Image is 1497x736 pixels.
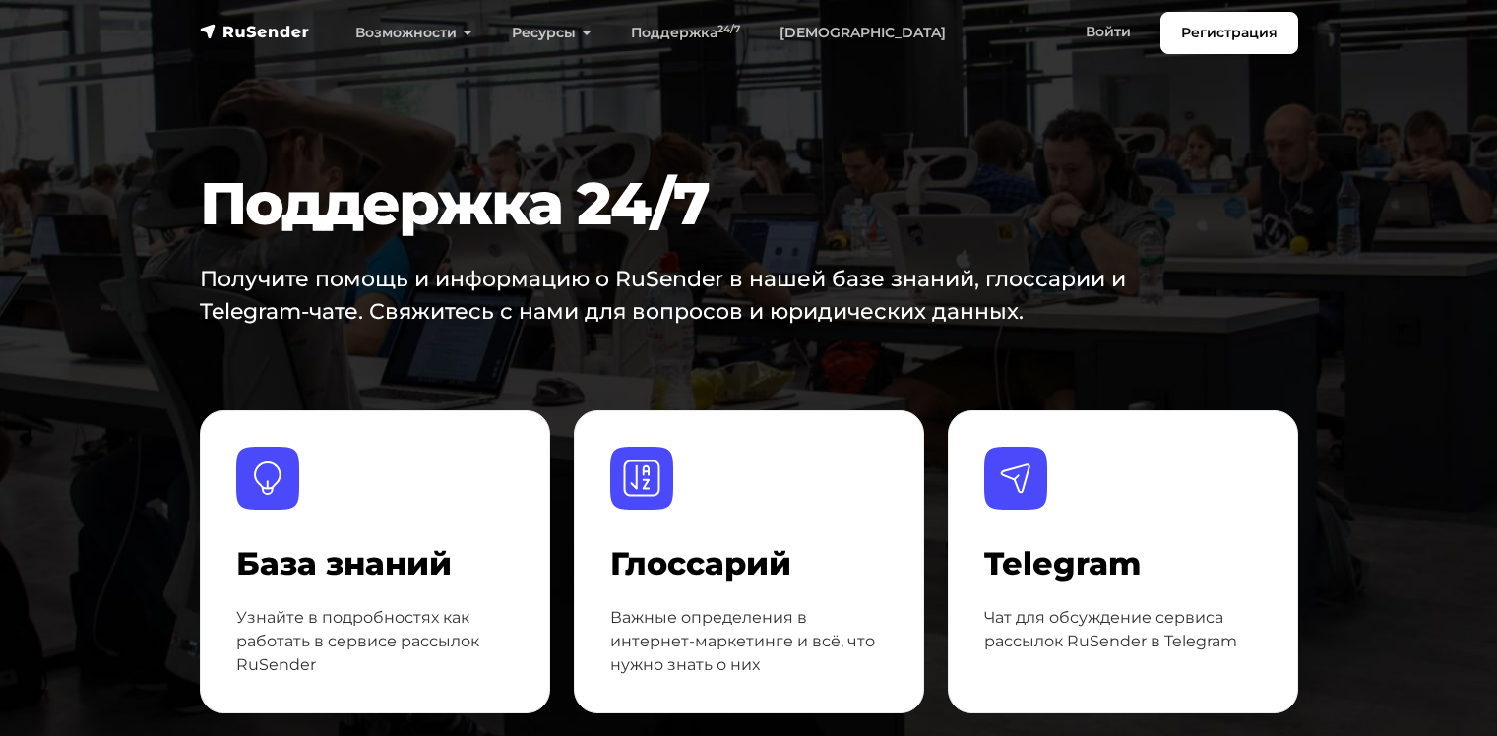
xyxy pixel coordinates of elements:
p: Узнайте в подробностях как работать в сервисе рассылок RuSender [236,606,514,677]
img: RuSender [200,22,310,41]
a: Глоссарий Глоссарий Важные определения в интернет-маркетинге и всё, что нужно знать о них [574,410,924,713]
a: Telegram Telegram Чат для обсуждение сервиса рассылок RuSender в Telegram [948,410,1298,713]
img: Telegram [984,447,1047,510]
h4: Telegram [984,545,1262,583]
a: База знаний База знаний Узнайте в подробностях как работать в сервисе рассылок RuSender [200,410,550,713]
a: Регистрация [1160,12,1298,54]
h4: Глоссарий [610,545,888,583]
p: Чат для обсуждение сервиса рассылок RuSender в Telegram [984,606,1262,653]
a: Ресурсы [492,13,611,53]
h1: Поддержка 24/7 [200,168,1205,239]
img: База знаний [236,447,299,510]
a: Поддержка24/7 [611,13,760,53]
a: Возможности [336,13,492,53]
sup: 24/7 [717,23,740,35]
p: Важные определения в интернет-маркетинге и всё, что нужно знать о них [610,606,888,677]
a: [DEMOGRAPHIC_DATA] [760,13,966,53]
a: Войти [1066,12,1151,52]
p: Получите помощь и информацию о RuSender в нашей базе знаний, глоссарии и Telegram-чате. Свяжитесь... [200,263,1154,328]
img: Глоссарий [610,447,673,510]
h4: База знаний [236,545,514,583]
